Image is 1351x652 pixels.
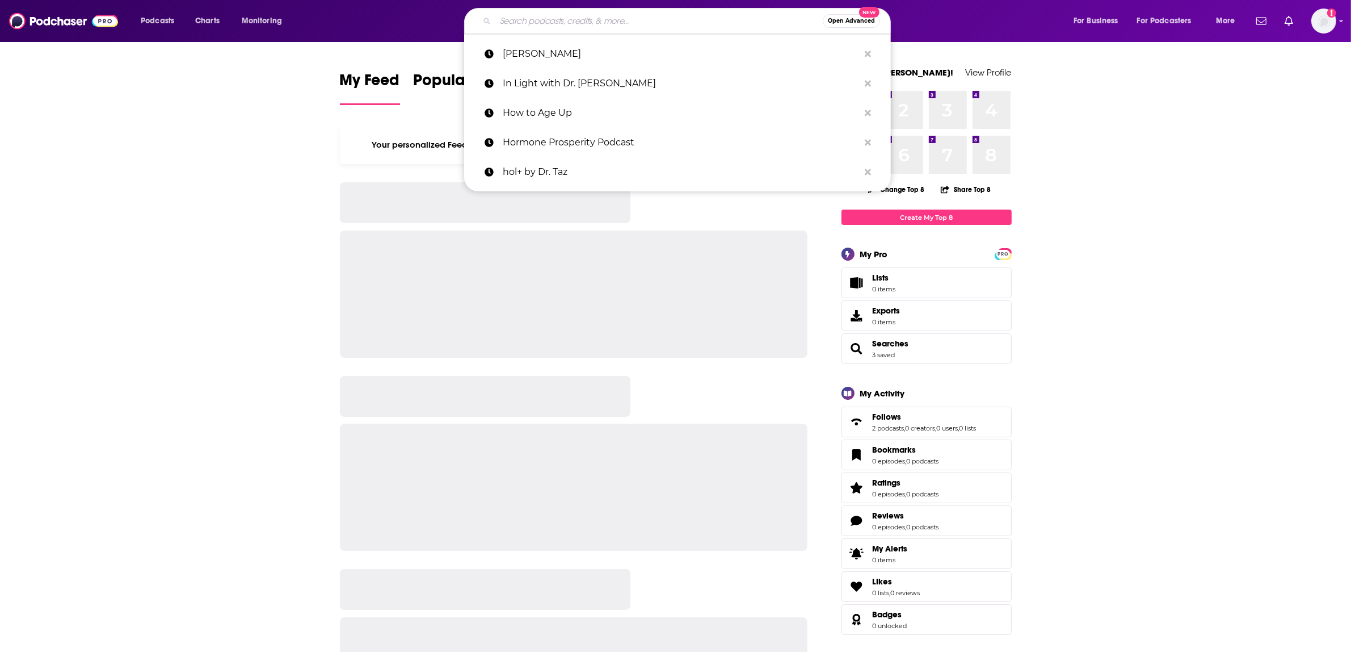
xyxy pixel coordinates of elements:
p: In Light with Dr. Anita Phillips [503,69,859,98]
span: Exports [845,308,868,324]
span: 0 items [873,556,908,564]
div: Search podcasts, credits, & more... [475,8,902,34]
span: Open Advanced [828,18,875,24]
div: My Pro [860,249,888,260]
a: 0 users [937,424,958,432]
span: Ratings [873,478,901,488]
a: Bookmarks [845,447,868,463]
span: My Alerts [873,544,908,554]
button: open menu [1130,12,1208,30]
span: Ratings [841,473,1012,503]
a: Ratings [845,480,868,496]
span: Charts [195,13,220,29]
a: hol+ by Dr. Taz [464,157,891,187]
span: My Feed [340,70,400,97]
a: 0 creators [906,424,936,432]
a: Show notifications dropdown [1252,11,1271,31]
a: Popular Feed [414,70,510,105]
a: Podchaser - Follow, Share and Rate Podcasts [9,10,118,32]
span: Badges [873,609,902,620]
a: Follows [873,412,977,422]
span: Likes [873,576,893,587]
span: Reviews [841,505,1012,536]
a: 0 podcasts [907,457,939,465]
a: Likes [845,579,868,595]
span: Lists [873,273,889,283]
a: [PERSON_NAME] [464,39,891,69]
span: Follows [841,407,1012,437]
a: Badges [845,612,868,628]
a: Reviews [873,511,939,521]
a: 0 podcasts [907,490,939,498]
span: For Podcasters [1137,13,1192,29]
span: , [958,424,959,432]
span: More [1216,13,1235,29]
span: Searches [841,333,1012,364]
span: New [859,7,879,18]
span: Lists [845,275,868,291]
button: open menu [133,12,189,30]
a: 0 lists [959,424,977,432]
span: Monitoring [242,13,282,29]
a: Follows [845,414,868,430]
span: Popular Feed [414,70,510,97]
a: Exports [841,300,1012,331]
a: 2 podcasts [873,424,904,432]
svg: Add a profile image [1327,9,1336,18]
a: Badges [873,609,907,620]
a: Hormone Prosperity Podcast [464,128,891,157]
p: How to Age Up [503,98,859,128]
a: My Feed [340,70,400,105]
img: User Profile [1311,9,1336,34]
span: , [906,490,907,498]
a: My Alerts [841,538,1012,569]
a: 0 episodes [873,457,906,465]
p: Hormone Prosperity Podcast [503,128,859,157]
span: My Alerts [845,546,868,562]
span: 0 items [873,318,900,326]
a: Show notifications dropdown [1280,11,1298,31]
span: , [890,589,891,597]
a: Searches [845,341,868,357]
span: , [906,523,907,531]
div: Your personalized Feed is curated based on the Podcasts, Creators, Users, and Lists that you Follow. [340,126,808,164]
span: Badges [841,604,1012,635]
button: Open AdvancedNew [823,14,880,28]
span: Follows [873,412,902,422]
span: For Business [1074,13,1118,29]
a: 0 episodes [873,490,906,498]
a: Lists [841,268,1012,298]
a: View Profile [966,67,1012,78]
span: Reviews [873,511,904,521]
span: Lists [873,273,896,283]
p: hol+ by Dr. Taz [503,157,859,187]
a: 0 podcasts [907,523,939,531]
p: Ezra [503,39,859,69]
a: Searches [873,338,909,349]
a: Reviews [845,513,868,529]
span: Exports [873,306,900,316]
span: Bookmarks [841,440,1012,470]
span: Likes [841,571,1012,602]
a: 0 episodes [873,523,906,531]
span: , [904,424,906,432]
input: Search podcasts, credits, & more... [495,12,823,30]
a: In Light with Dr. [PERSON_NAME] [464,69,891,98]
span: Podcasts [141,13,174,29]
a: How to Age Up [464,98,891,128]
button: open menu [1208,12,1249,30]
a: Create My Top 8 [841,210,1012,225]
button: Change Top 8 [861,182,932,197]
button: open menu [234,12,297,30]
div: My Activity [860,388,905,399]
a: 0 unlocked [873,622,907,630]
a: Charts [188,12,226,30]
a: 3 saved [873,351,895,359]
button: open menu [1066,12,1133,30]
span: , [936,424,937,432]
a: Likes [873,576,920,587]
a: 0 reviews [891,589,920,597]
